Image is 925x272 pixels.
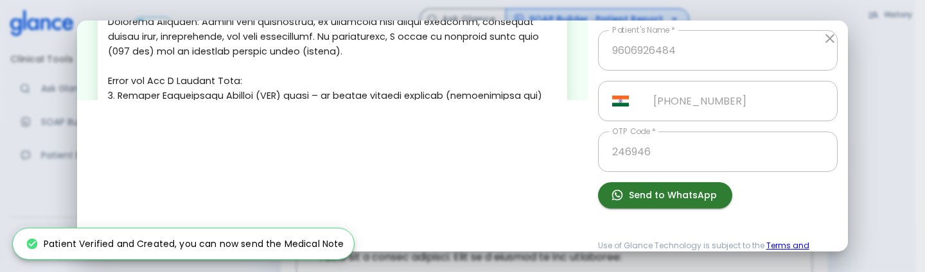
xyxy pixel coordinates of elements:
input: Enter Patient's WhatsApp Number [639,81,838,121]
button: Send to WhatsApp [598,182,732,208]
label: Patient's Name [612,24,675,35]
div: Patient Verified and Created, you can now send the Medical Note [26,232,344,255]
label: OTP Code [612,126,656,137]
input: Enter Patient's Name [598,30,838,71]
span: Use of Glance Technology is subject to the [598,239,838,265]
